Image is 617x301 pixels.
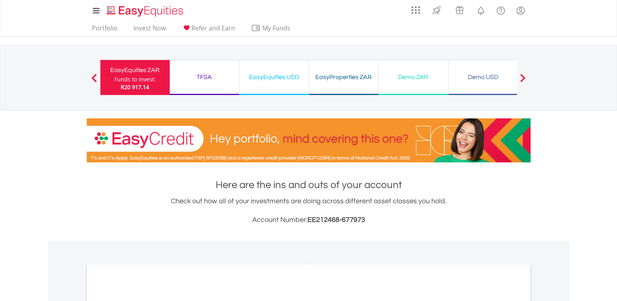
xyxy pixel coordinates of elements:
[515,77,531,85] button: Next
[87,118,531,162] img: EasyCredit Promotion Banner
[448,2,471,16] a: Vouchers
[87,215,531,225] h3: Account Number:
[471,2,491,18] a: Notifications
[453,4,466,16] img: vouchers-v2.svg
[453,72,513,83] div: Demo USD
[121,83,149,91] span: R20 917.14
[174,72,234,83] div: TFSA
[430,4,443,16] img: thrive-v2.svg
[179,24,238,36] a: Refer and Earn
[511,2,531,19] a: My Profile
[104,2,186,18] a: Home page
[192,24,235,32] span: Refer and Earn
[244,72,304,83] div: EasyEquities USD
[491,2,511,18] a: FAQ's and Support
[308,216,365,224] span: EE212468-677973
[314,72,374,83] div: EasyProperties ZAR
[105,5,186,18] img: EasyEquities_Logo.png
[105,65,165,76] div: EasyEquities ZAR
[251,23,302,33] span: My Funds
[114,76,156,83] div: Funds to invest:
[89,24,121,36] a: Portfolio
[130,24,169,36] a: Invest Now
[87,178,531,192] h1: Here are the ins and outs of your account
[406,2,425,14] a: AppsGrid
[86,77,102,85] button: Previous
[411,6,420,14] img: grid-menu-icon.svg
[383,72,443,83] div: Demo ZAR
[87,196,531,225] div: Check out how all of your investments are doing across different asset classes you hold.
